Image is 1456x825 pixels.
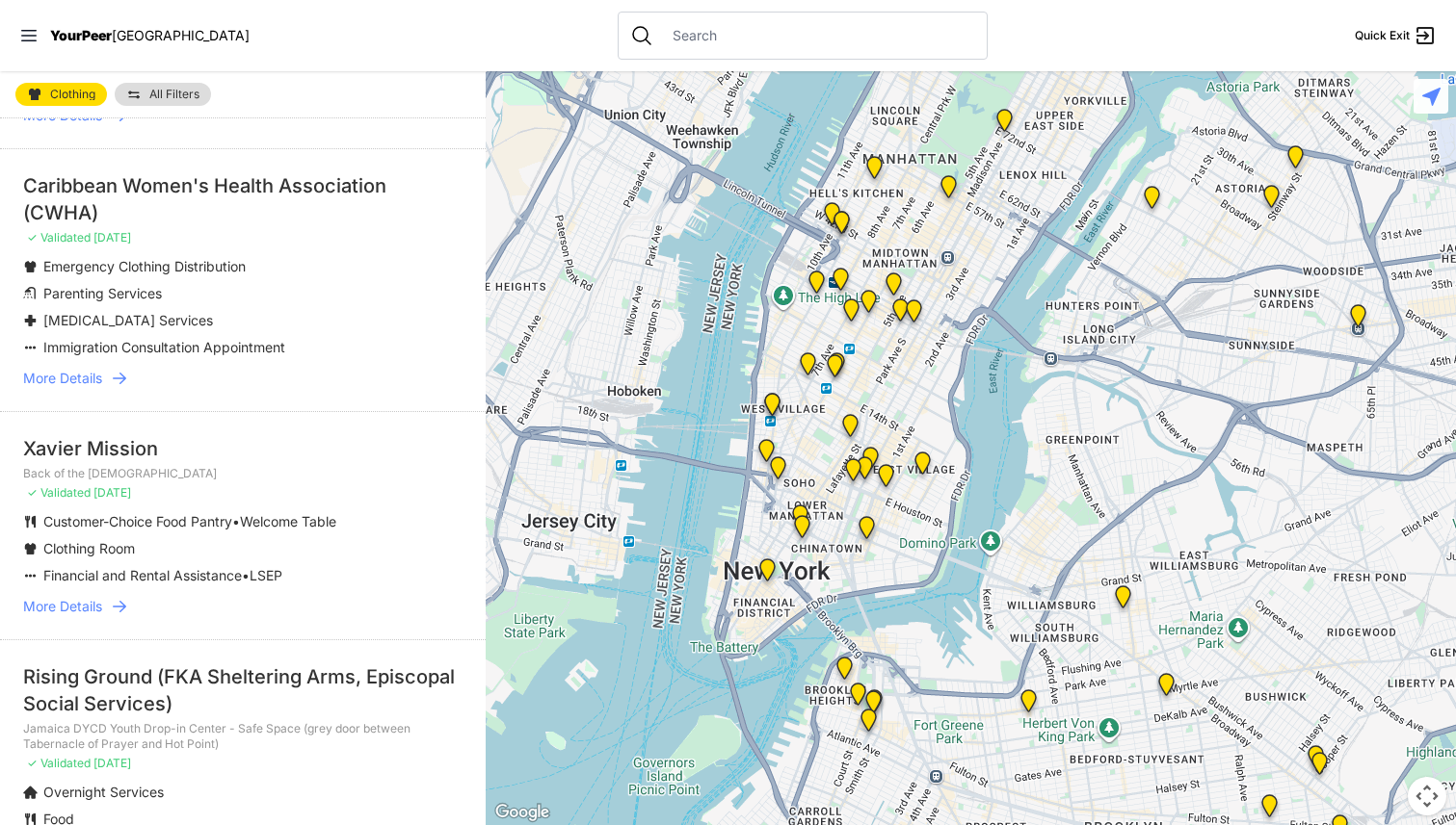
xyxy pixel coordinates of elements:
[23,663,463,717] div: Rising Ground (FKA Sheltering Arms, Episcopal Social Services)
[43,567,242,583] span: Financial and Rental Assistance
[50,89,95,100] span: Clothing
[758,449,798,495] div: Main Location, SoHo, DYCD Youth Drop-in Center
[112,27,250,43] span: [GEOGRAPHIC_DATA]
[43,258,246,274] span: Emergency Clothing Distribution
[23,597,102,616] span: More Details
[817,345,857,391] div: Church of St. Francis Xavier - Front Entrance
[149,89,199,100] span: All Filters
[43,339,285,355] span: Immigration Consultation Appointment
[23,369,102,388] span: More Details
[23,466,463,481] p: Back of the [DEMOGRAPHIC_DATA]
[781,497,820,543] div: Tribeca Campus/New York City Rescue Mission
[1147,665,1186,711] div: Location of CCBQ, Brooklyn
[115,83,211,106] a: All Filters
[1355,28,1410,43] span: Quick Exit
[250,567,282,583] span: LSEP
[1355,24,1437,47] a: Quick Exit
[27,485,91,500] span: ✓ Validated
[832,291,871,337] div: New Location, Headquarters
[822,203,861,249] div: Metro Baptist Church
[855,682,894,728] div: Brooklyn
[1132,178,1172,224] div: Fancy Thrift Shop
[866,456,906,503] div: University Community Social Services (UCSS)
[797,263,836,309] div: Chelsea
[23,597,463,616] a: More Details
[851,439,890,485] div: Maryhouse
[661,26,975,45] input: Search
[50,30,250,41] a: YourPeer[GEOGRAPHIC_DATA]
[782,507,822,554] div: Manhattan Criminal Court
[821,260,860,306] div: Antonio Olivieri Drop-in Center
[43,312,213,328] span: [MEDICAL_DATA] Services
[1338,296,1378,343] div: Woodside Youth Drop-in Center
[1084,37,1124,83] div: Avenue Church
[881,291,920,337] div: Greater New York City
[753,385,792,431] div: Greenwich Village
[748,551,787,597] div: Main Office
[831,406,870,452] div: Harvey Milk High School
[834,451,873,497] div: Bowery Campus
[490,800,554,825] img: Google
[1408,777,1446,815] button: Map camera controls
[903,444,942,490] div: Manhattan
[43,784,164,800] span: Overnight Services
[93,230,131,245] span: [DATE]
[845,449,885,495] div: St. Joseph House
[23,369,463,388] a: More Details
[847,508,887,554] div: Lower East Side Youth Drop-in Center. Yellow doors with grey buzzer on the right
[27,230,91,245] span: ✓ Validated
[43,513,232,529] span: Customer-Choice Food Pantry
[93,485,131,500] span: [DATE]
[93,756,131,770] span: [DATE]
[27,756,91,770] span: ✓ Validated
[490,800,554,825] a: Open this area in Google Maps (opens a new window)
[15,83,107,106] a: Clothing
[240,513,336,529] span: Welcome Table
[242,567,250,583] span: •
[838,675,878,721] div: Brooklyn
[43,540,135,556] span: Clothing Room
[232,513,240,529] span: •
[854,683,893,729] div: Brooklyn
[855,148,894,194] div: 9th Avenue Drop-in Center
[894,292,934,338] div: Mainchance Adult Drop-in Center
[23,721,463,752] p: Jamaica DYCD Youth Drop-in Center - Safe Space (grey door between Tabernacle of Prayer and Hot Po...
[50,27,112,43] span: YourPeer
[43,285,162,301] span: Parenting Services
[1300,744,1339,790] div: Bushwick/North Brooklyn
[985,101,1024,147] div: Manhattan
[1296,737,1336,784] div: St Thomas Episcopal Church
[788,345,828,391] div: Church of the Village
[23,435,463,462] div: Xavier Mission
[23,172,463,226] div: Caribbean Women's Health Association (CWHA)
[815,347,855,393] div: Back of the Church
[812,194,852,241] div: New York
[849,282,888,328] div: Headquarters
